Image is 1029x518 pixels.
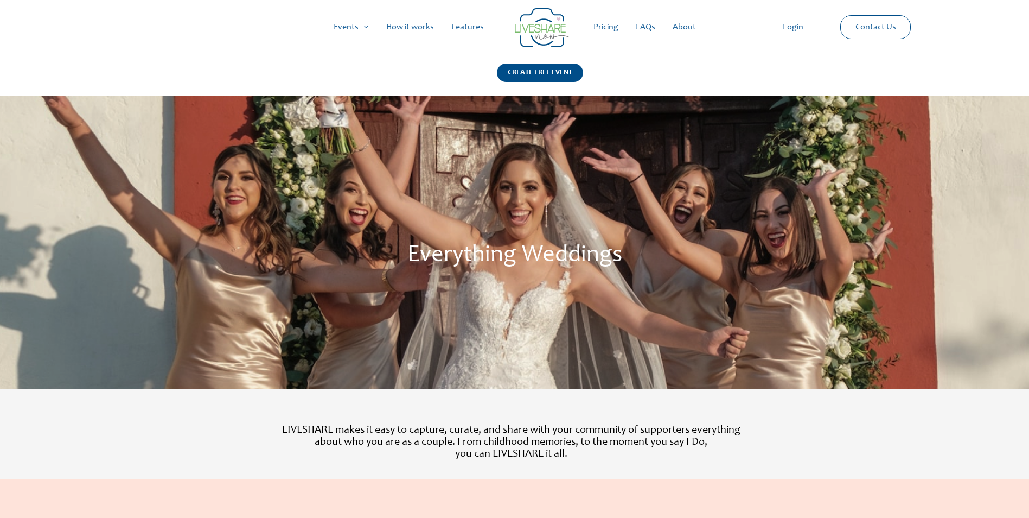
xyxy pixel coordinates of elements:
[325,10,378,45] a: Events
[19,10,1010,45] nav: Site Navigation
[664,10,705,45] a: About
[497,64,583,82] div: CREATE FREE EVENT
[585,10,627,45] a: Pricing
[407,244,622,268] span: Everything Weddings
[774,10,812,45] a: Login
[847,16,905,39] a: Contact Us
[627,10,664,45] a: FAQs
[443,10,493,45] a: Features
[199,425,822,460] p: LIVESHARE makes it easy to capture, curate, and share with your community of supporters everythin...
[515,8,569,47] img: Group 14 | Live Photo Slideshow for Events | Create Free Events Album for Any Occasion
[378,10,443,45] a: How it works
[497,64,583,96] a: CREATE FREE EVENT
